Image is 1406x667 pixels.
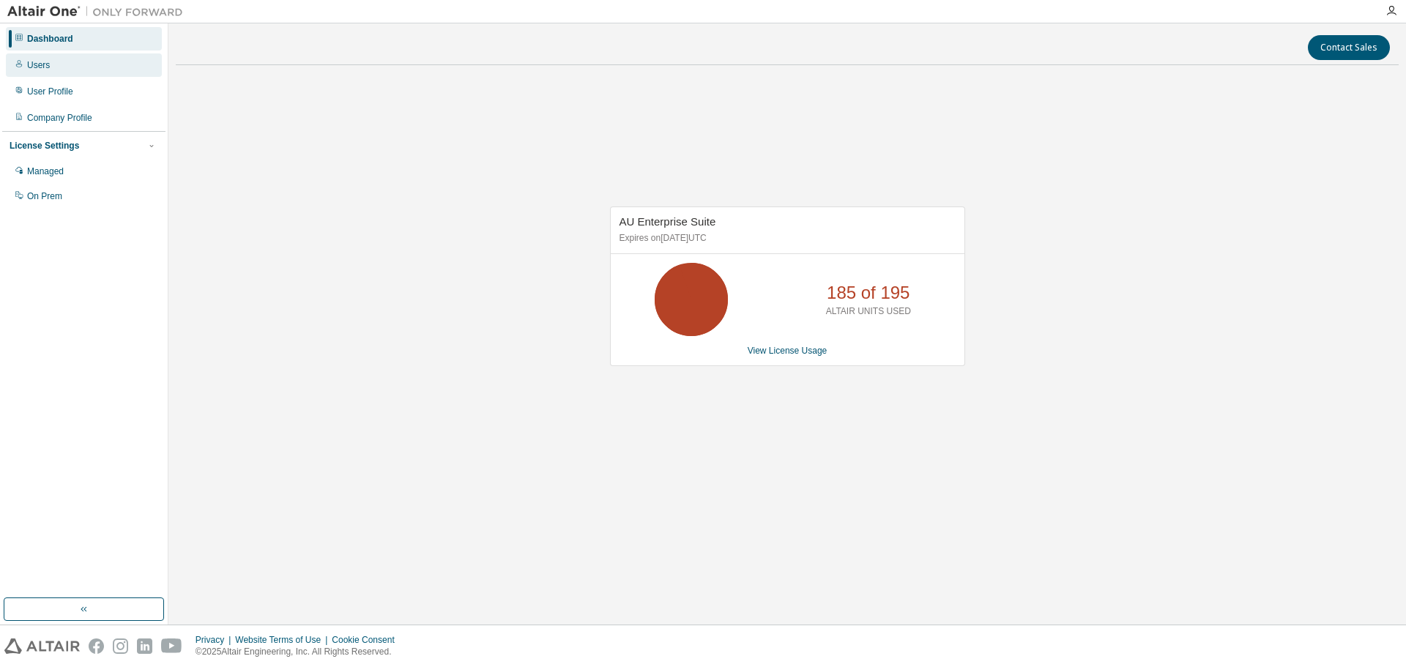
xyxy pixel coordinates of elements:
img: altair_logo.svg [4,638,80,654]
a: View License Usage [748,346,827,356]
img: Altair One [7,4,190,19]
div: On Prem [27,190,62,202]
div: License Settings [10,140,79,152]
div: Dashboard [27,33,73,45]
img: instagram.svg [113,638,128,654]
img: facebook.svg [89,638,104,654]
div: Company Profile [27,112,92,124]
span: AU Enterprise Suite [620,215,716,228]
div: Website Terms of Use [235,634,332,646]
div: User Profile [27,86,73,97]
div: Users [27,59,50,71]
div: Cookie Consent [332,634,403,646]
div: Privacy [196,634,235,646]
p: © 2025 Altair Engineering, Inc. All Rights Reserved. [196,646,403,658]
img: linkedin.svg [137,638,152,654]
p: ALTAIR UNITS USED [826,305,911,318]
button: Contact Sales [1308,35,1390,60]
p: Expires on [DATE] UTC [620,232,952,245]
img: youtube.svg [161,638,182,654]
div: Managed [27,165,64,177]
p: 185 of 195 [827,280,910,305]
